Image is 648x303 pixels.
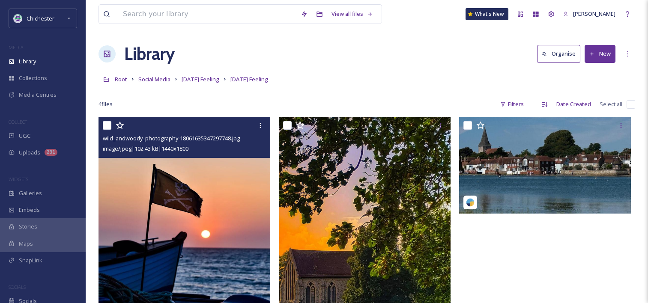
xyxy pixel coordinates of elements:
[230,74,268,84] a: [DATE] Feeling
[103,145,188,152] span: image/jpeg | 102.43 kB | 1440 x 1800
[466,198,475,207] img: snapsea-logo.png
[9,119,27,125] span: COLLECT
[9,284,26,290] span: SOCIALS
[327,6,377,22] a: View all files
[552,96,595,113] div: Date Created
[466,8,508,20] a: What's New
[182,74,219,84] a: [DATE] Feeling
[27,15,54,22] span: Chichester
[537,45,580,62] button: Organise
[19,132,30,140] span: UGC
[115,75,127,83] span: Root
[559,6,620,22] a: [PERSON_NAME]
[9,44,24,50] span: MEDIA
[124,41,175,67] a: Library
[459,117,631,214] img: justthesouthcoast-18070165292159051.jpeg
[19,206,40,214] span: Embeds
[19,74,47,82] span: Collections
[182,75,219,83] span: [DATE] Feeling
[9,176,28,182] span: WIDGETS
[115,74,127,84] a: Root
[19,256,42,264] span: SnapLink
[19,57,36,65] span: Library
[573,10,615,18] span: [PERSON_NAME]
[14,14,22,23] img: Logo_of_Chichester_District_Council.png
[230,75,268,83] span: [DATE] Feeling
[138,75,170,83] span: Social Media
[19,189,42,197] span: Galleries
[119,5,296,24] input: Search your library
[99,100,113,108] span: 4 file s
[19,223,37,231] span: Stories
[585,45,615,62] button: New
[19,91,57,99] span: Media Centres
[103,134,240,142] span: wild_andwoody_photography-18061635347297748.jpg
[496,96,528,113] div: Filters
[600,100,622,108] span: Select all
[45,149,57,156] div: 231
[19,240,33,248] span: Maps
[138,74,170,84] a: Social Media
[19,149,40,157] span: Uploads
